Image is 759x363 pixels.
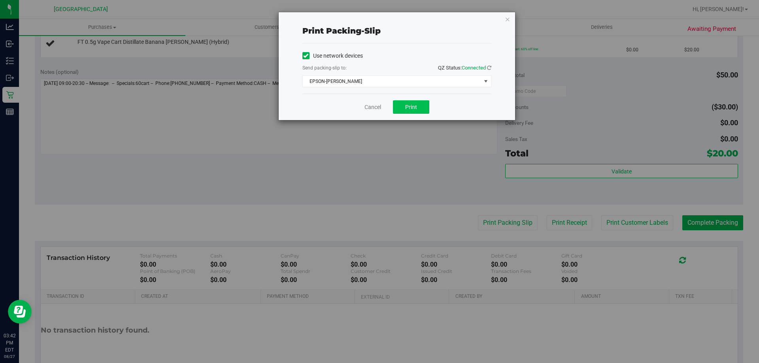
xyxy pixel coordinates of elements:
span: Connected [462,65,486,71]
a: Cancel [364,103,381,111]
span: Print packing-slip [302,26,381,36]
label: Use network devices [302,52,363,60]
label: Send packing-slip to: [302,64,347,71]
span: Print [405,104,417,110]
iframe: Resource center [8,300,32,324]
span: QZ Status: [438,65,491,71]
span: EPSON-[PERSON_NAME] [303,76,481,87]
button: Print [393,100,429,114]
span: select [481,76,491,87]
